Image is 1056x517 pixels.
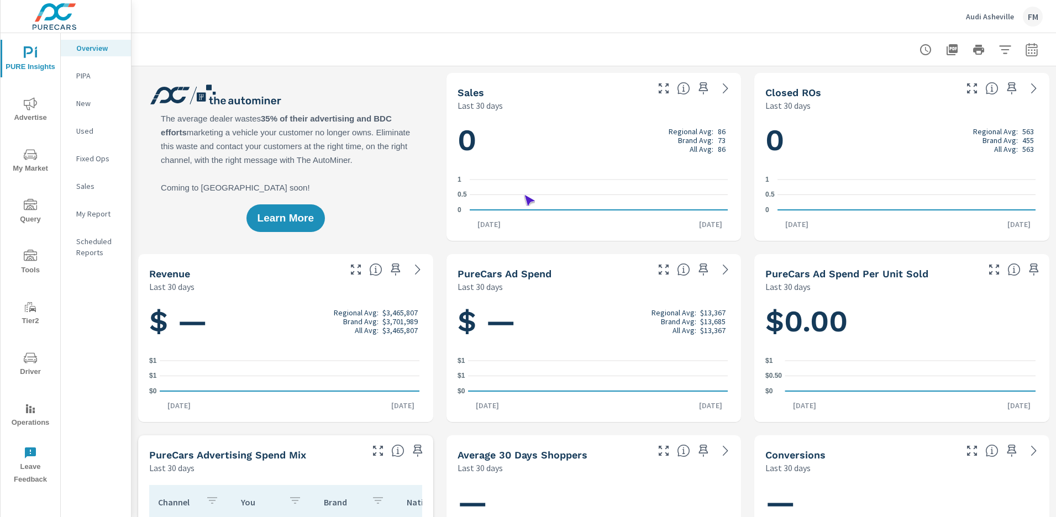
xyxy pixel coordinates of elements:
[468,400,507,411] p: [DATE]
[4,250,57,277] span: Tools
[691,400,730,411] p: [DATE]
[458,280,503,293] p: Last 30 days
[61,205,131,222] div: My Report
[458,206,461,214] text: 0
[149,357,157,365] text: $1
[718,145,726,154] p: 86
[4,148,57,175] span: My Market
[1022,136,1034,145] p: 455
[458,191,467,199] text: 0.5
[690,145,713,154] p: All Avg:
[695,261,712,278] span: Save this to your personalized report
[382,326,418,335] p: $3,465,807
[994,145,1018,154] p: All Avg:
[1003,442,1021,460] span: Save this to your personalized report
[765,268,928,279] h5: PureCars Ad Spend Per Unit Sold
[158,497,197,508] p: Channel
[677,263,690,276] span: Total cost of media for all PureCars channels for the selected dealership group over the selected...
[1,33,60,490] div: nav menu
[1025,261,1043,278] span: Save this to your personalized report
[765,99,811,112] p: Last 30 days
[4,446,57,486] span: Leave Feedback
[661,317,696,326] p: Brand Avg:
[347,261,365,278] button: Make Fullscreen
[149,268,190,279] h5: Revenue
[700,317,726,326] p: $13,685
[777,219,816,230] p: [DATE]
[61,67,131,84] div: PIPA
[785,400,824,411] p: [DATE]
[985,444,999,457] span: The number of dealer-specified goals completed by a visitor. [Source: This data is provided by th...
[677,82,690,95] span: Number of vehicles sold by the dealership over the selected date range. [Source: This data is sou...
[1000,400,1038,411] p: [DATE]
[149,303,422,340] h1: $ —
[765,303,1038,340] h1: $0.00
[765,461,811,474] p: Last 30 days
[983,136,1018,145] p: Brand Avg:
[966,12,1014,22] p: Audi Asheville
[458,87,484,98] h5: Sales
[409,261,427,278] a: See more details in report
[241,497,280,508] p: You
[1022,127,1034,136] p: 563
[765,449,826,461] h5: Conversions
[765,357,773,365] text: $1
[717,442,734,460] a: See more details in report
[669,127,713,136] p: Regional Avg:
[149,280,195,293] p: Last 30 days
[1023,7,1043,27] div: FM
[718,136,726,145] p: 73
[968,39,990,61] button: Print Report
[369,263,382,276] span: Total sales revenue over the selected date range. [Source: This data is sourced from the dealer’s...
[407,497,445,508] p: National
[258,213,314,223] span: Learn More
[61,150,131,167] div: Fixed Ops
[765,176,769,183] text: 1
[4,300,57,328] span: Tier2
[1022,145,1034,154] p: 563
[765,280,811,293] p: Last 30 days
[695,80,712,97] span: Save this to your personalized report
[963,442,981,460] button: Make Fullscreen
[700,308,726,317] p: $13,367
[1025,80,1043,97] a: See more details in report
[458,99,503,112] p: Last 30 days
[76,70,122,81] p: PIPA
[334,308,379,317] p: Regional Avg:
[387,261,404,278] span: Save this to your personalized report
[1007,263,1021,276] span: Average cost of advertising per each vehicle sold at the dealer over the selected date range. The...
[76,153,122,164] p: Fixed Ops
[61,123,131,139] div: Used
[765,191,775,199] text: 0.5
[973,127,1018,136] p: Regional Avg:
[691,219,730,230] p: [DATE]
[458,461,503,474] p: Last 30 days
[765,372,782,380] text: $0.50
[76,181,122,192] p: Sales
[458,449,587,461] h5: Average 30 Days Shoppers
[655,261,673,278] button: Make Fullscreen
[76,125,122,136] p: Used
[149,449,306,461] h5: PureCars Advertising Spend Mix
[1021,39,1043,61] button: Select Date Range
[324,497,362,508] p: Brand
[458,303,731,340] h1: $ —
[765,206,769,214] text: 0
[994,39,1016,61] button: Apply Filters
[160,400,198,411] p: [DATE]
[458,268,551,279] h5: PureCars Ad Spend
[61,178,131,194] div: Sales
[149,372,157,380] text: $1
[343,317,379,326] p: Brand Avg:
[4,97,57,124] span: Advertise
[391,444,404,457] span: This table looks at how you compare to the amount of budget you spend per channel as opposed to y...
[382,308,418,317] p: $3,465,807
[677,444,690,457] span: A rolling 30 day total of daily Shoppers on the dealership website, averaged over the selected da...
[409,442,427,460] span: Save this to your personalized report
[985,82,999,95] span: Number of Repair Orders Closed by the selected dealership group over the selected time range. [So...
[765,387,773,395] text: $0
[4,199,57,226] span: Query
[369,442,387,460] button: Make Fullscreen
[61,40,131,56] div: Overview
[61,95,131,112] div: New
